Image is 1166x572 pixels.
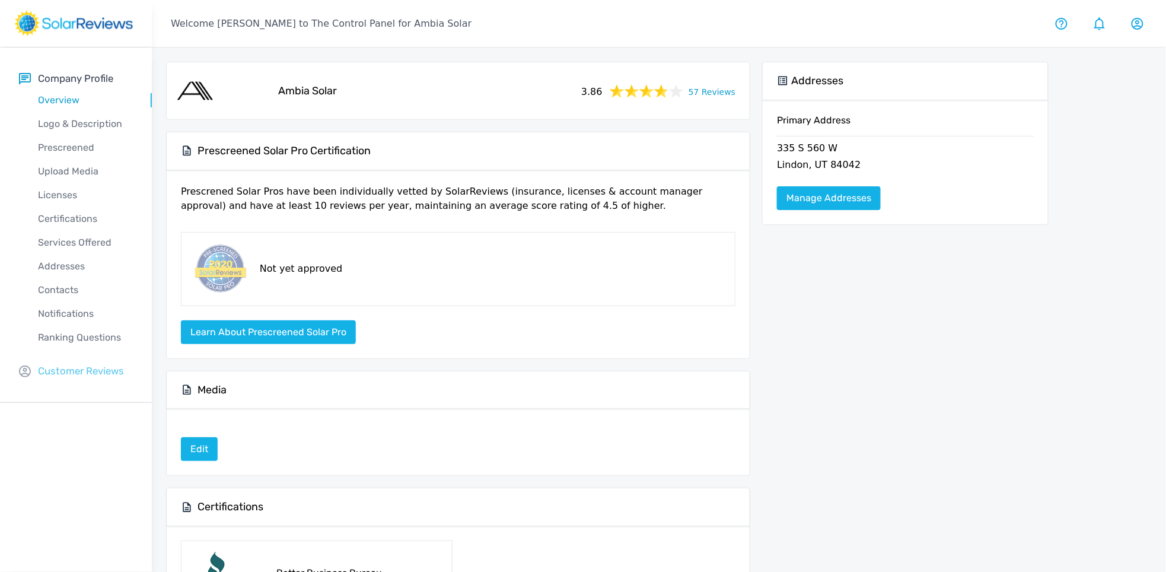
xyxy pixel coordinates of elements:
[38,71,113,86] p: Company Profile
[19,164,152,179] p: Upload Media
[777,115,1034,136] h6: Primary Address
[181,437,218,461] a: Edit
[19,231,152,255] a: Services Offered
[19,307,152,321] p: Notifications
[191,242,248,296] img: prescreened-badge.png
[197,500,263,514] h5: Certifications
[19,207,152,231] a: Certifications
[197,144,371,158] h5: Prescreened Solar Pro Certification
[791,74,843,88] h5: Addresses
[19,236,152,250] p: Services Offered
[19,212,152,226] p: Certifications
[19,259,152,274] p: Addresses
[260,262,342,276] p: Not yet approved
[689,84,736,98] a: 57 Reviews
[777,141,1034,158] p: 335 S 560 W
[19,112,152,136] a: Logo & Description
[19,183,152,207] a: Licenses
[181,320,356,344] button: Learn about Prescreened Solar Pro
[19,302,152,326] a: Notifications
[19,117,152,131] p: Logo & Description
[19,326,152,349] a: Ranking Questions
[181,443,218,455] a: Edit
[19,136,152,160] a: Prescreened
[581,82,603,99] span: 3.86
[19,188,152,202] p: Licenses
[19,331,152,345] p: Ranking Questions
[181,326,356,338] a: Learn about Prescreened Solar Pro
[777,158,1034,174] p: Lindon, UT 84042
[19,255,152,278] a: Addresses
[777,186,881,210] a: Manage Addresses
[19,88,152,112] a: Overview
[181,185,735,223] p: Prescrened Solar Pros have been individually vetted by SolarReviews (insurance, licenses & accoun...
[38,364,124,379] p: Customer Reviews
[19,278,152,302] a: Contacts
[19,160,152,183] a: Upload Media
[19,93,152,107] p: Overview
[278,84,337,98] h5: Ambia Solar
[197,383,227,397] h5: Media
[171,17,472,31] p: Welcome [PERSON_NAME] to The Control Panel for Ambia Solar
[19,141,152,155] p: Prescreened
[19,283,152,297] p: Contacts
